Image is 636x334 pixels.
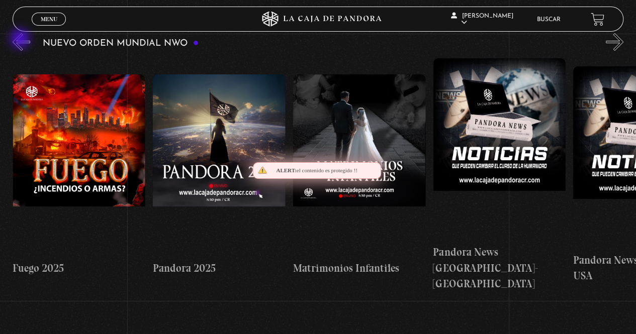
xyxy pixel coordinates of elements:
[293,260,426,276] h4: Matrimonios Infantiles
[13,58,146,292] a: Fuego 2025
[433,244,566,292] h4: Pandora News [GEOGRAPHIC_DATA]-[GEOGRAPHIC_DATA]
[253,162,381,179] div: el contenido es protegido !!
[276,167,296,173] span: Alert:
[606,33,623,51] button: Next
[13,260,146,276] h4: Fuego 2025
[37,25,61,32] span: Cerrar
[43,39,199,48] h3: Nuevo Orden Mundial NWO
[41,16,57,22] span: Menu
[451,13,513,26] span: [PERSON_NAME]
[433,58,566,292] a: Pandora News [GEOGRAPHIC_DATA]-[GEOGRAPHIC_DATA]
[293,58,426,292] a: Matrimonios Infantiles
[537,17,561,23] a: Buscar
[153,58,286,292] a: Pandora 2025
[591,13,604,26] a: View your shopping cart
[153,260,286,276] h4: Pandora 2025
[13,33,30,51] button: Previous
